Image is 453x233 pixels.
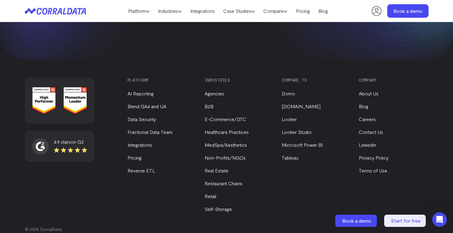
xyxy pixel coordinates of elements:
a: Industries [154,6,186,16]
span: Start for free [391,218,421,224]
a: Healthcare Practices [205,129,249,135]
a: Domo [282,91,295,96]
a: Careers [359,116,376,122]
a: Self-Storage [205,206,232,212]
a: 4.9 starson G2 [32,138,87,155]
a: Looker [282,116,297,122]
a: E-Commerce/DTC [205,116,246,122]
a: Looker Studio [282,129,312,135]
a: Reverse ETL [128,168,155,173]
a: Start for free [384,215,427,227]
div: 4.9 stars [54,138,87,146]
a: Blog [359,103,368,109]
a: Integrations [128,142,152,148]
a: AI Reporting [128,91,154,96]
a: Restaurant Chains [205,180,242,186]
h3: Company [359,78,425,83]
span: on G2 [71,139,84,145]
a: About Us [359,91,378,96]
a: Pricing [128,155,142,161]
a: MedSpa/Aesthetics [205,142,247,148]
h3: Industries [205,78,271,83]
h3: Compare to [282,78,348,83]
a: Book a demo [335,215,378,227]
a: Real Estate [205,168,228,173]
a: Blend GA4 and UA [128,103,166,109]
a: Fractional Data Team [128,129,173,135]
p: © 2025 CorralData [25,226,429,232]
a: Retail [205,193,216,199]
a: [DOMAIN_NAME] [282,103,321,109]
a: Non-Profits/NGOs [205,155,246,161]
a: Integrations [186,6,219,16]
a: Terms of Use [359,168,387,173]
iframe: Intercom live chat [432,212,447,227]
span: Book a demo [342,218,371,224]
a: Privacy Policy [359,155,388,161]
h3: Platform [128,78,194,83]
a: Blog [314,6,332,16]
a: Compare [259,6,291,16]
a: Agencies [205,91,224,96]
a: Contact Us [359,129,383,135]
a: LinkedIn [359,142,376,148]
a: Data Security [128,116,156,122]
a: Platform [124,6,154,16]
a: Microsoft Power BI [282,142,323,148]
a: Pricing [291,6,314,16]
a: Case Studies [219,6,259,16]
a: B2B [205,103,214,109]
a: Book a demo [387,4,429,18]
a: Tableau [282,155,298,161]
